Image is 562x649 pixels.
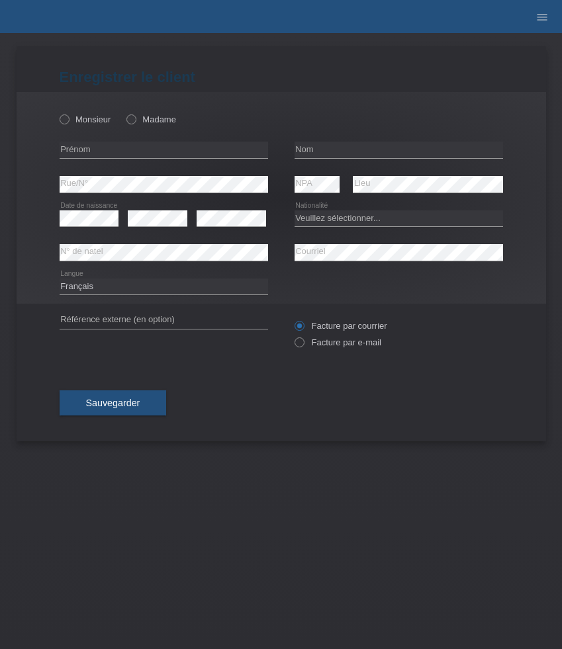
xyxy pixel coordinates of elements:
[536,11,549,24] i: menu
[60,390,167,415] button: Sauvegarder
[60,114,68,123] input: Monsieur
[126,114,135,123] input: Madame
[295,337,303,354] input: Facture par e-mail
[295,321,303,337] input: Facture par courrier
[60,69,503,85] h1: Enregistrer le client
[126,114,176,124] label: Madame
[529,13,555,21] a: menu
[295,337,381,347] label: Facture par e-mail
[86,398,140,408] span: Sauvegarder
[295,321,387,331] label: Facture par courrier
[60,114,111,124] label: Monsieur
